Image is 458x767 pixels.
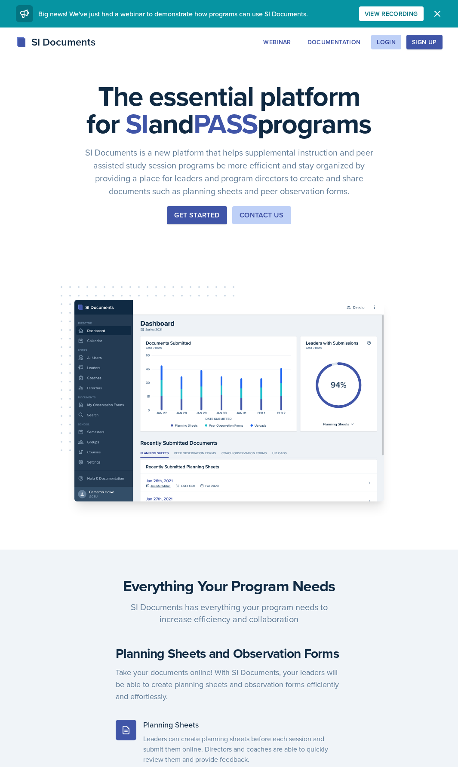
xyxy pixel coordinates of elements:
[307,39,361,46] div: Documentation
[240,210,284,220] div: Contact Us
[116,577,343,594] h3: Everything Your Program Needs
[406,35,442,49] button: Sign Up
[174,210,219,220] div: Get Started
[116,601,343,625] p: SI Documents has everything your program needs to increase efficiency and collaboration
[412,39,436,46] div: Sign Up
[302,35,366,49] button: Documentation
[143,720,343,730] h5: Planning Sheets
[116,646,343,661] h4: Planning Sheets and Observation Forms
[258,35,296,49] button: Webinar
[371,35,401,49] button: Login
[365,10,418,17] div: View Recording
[359,6,424,21] button: View Recording
[16,34,95,50] div: SI Documents
[116,666,343,703] p: Take your documents online! With SI Documents, your leaders will be able to create planning sheet...
[38,9,308,18] span: Big news! We've just had a webinar to demonstrate how programs can use SI Documents.
[263,39,291,46] div: Webinar
[377,39,396,46] div: Login
[143,733,343,764] p: Leaders can create planning sheets before each session and submit them online. Directors and coac...
[167,206,227,224] button: Get Started
[232,206,291,224] button: Contact Us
